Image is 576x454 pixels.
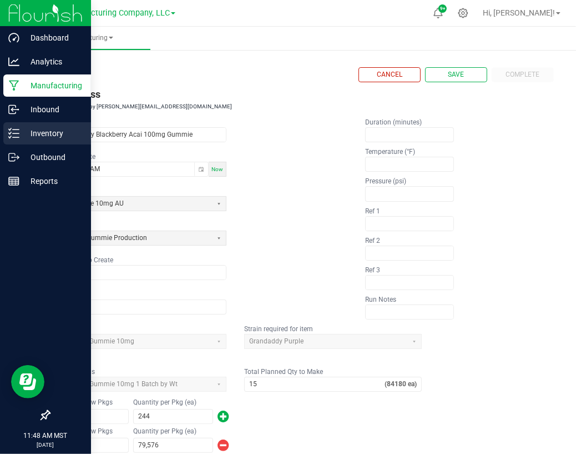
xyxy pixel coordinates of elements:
[377,70,402,79] span: Cancel
[5,441,86,449] p: [DATE]
[8,176,19,187] inline-svg: Reports
[54,233,208,243] span: V2 Gelatin Gummie Production
[8,104,19,115] inline-svg: Inbound
[8,128,19,139] inline-svg: Inventory
[365,266,380,275] label: Ref 3
[244,325,313,333] label: Strain required for item
[8,56,19,67] inline-svg: Analytics
[425,67,487,82] button: Save
[448,70,464,79] span: Save
[19,31,86,44] p: Dashboard
[69,102,232,111] td: [DATE] by [PERSON_NAME][EMAIL_ADDRESS][DOMAIN_NAME]
[8,152,19,163] inline-svg: Outbound
[133,427,213,436] kendo-label: Quantity per Pkg (ea)
[385,380,421,389] strong: (84180 ea)
[49,87,554,102] h3: In Progress
[212,231,226,245] button: Select
[358,67,421,82] button: Cancel
[5,431,86,441] p: 11:48 AM MST
[194,162,208,176] button: Toggle popup
[365,118,422,126] kendo-label: Duration (minutes)
[211,166,223,172] span: Now
[19,55,86,68] p: Analytics
[19,103,86,116] p: Inbound
[51,8,170,18] span: BB Manufacturing Company, LLC
[365,177,406,186] label: Pressure (psi)
[440,7,445,11] span: 9+
[54,199,208,208] span: Bulk Gummie 10mg AU
[483,8,555,17] span: Hi, [PERSON_NAME]!
[365,237,380,245] kendo-label: Ref 2
[19,127,86,140] p: Inventory
[456,8,470,18] div: Manage settings
[19,151,86,164] p: Outbound
[365,148,415,156] kendo-label: Temperature (°F)
[19,79,86,92] p: Manufacturing
[365,296,396,303] kendo-label: Run Notes
[11,365,44,398] iframe: Resource center
[365,207,380,215] kendo-label: Ref 1
[19,174,86,188] p: Reports
[212,197,226,211] button: Select
[133,398,213,407] kendo-label: Quantity per Pkg (ea)
[244,367,323,376] label: Total Planned Qty to Make
[8,80,19,91] inline-svg: Manufacturing
[8,32,19,43] inline-svg: Dashboard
